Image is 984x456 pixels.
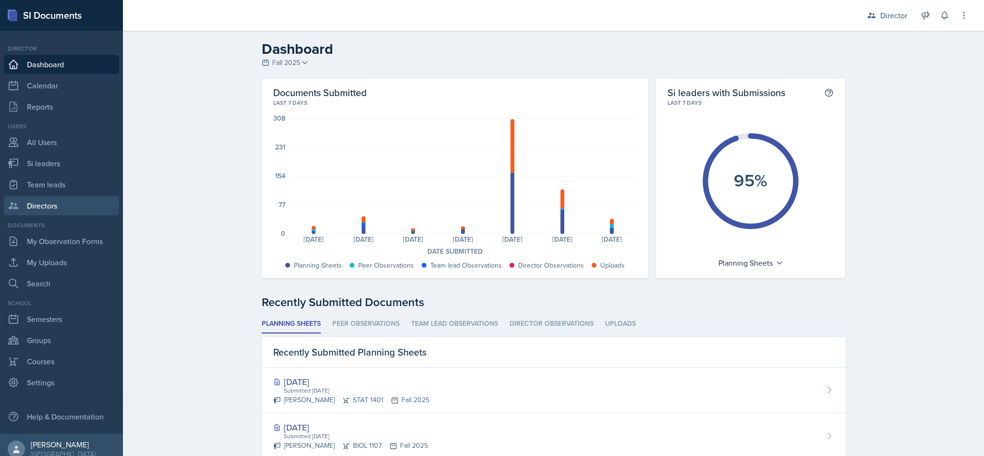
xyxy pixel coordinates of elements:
[273,86,637,99] h2: Documents Submitted
[262,40,846,58] h2: Dashboard
[4,221,119,230] div: Documents
[275,173,285,179] div: 154
[4,133,119,152] a: All Users
[339,236,388,243] div: [DATE]
[411,315,498,333] li: Team lead Observations
[283,386,429,395] div: Submitted [DATE]
[4,154,119,173] a: Si leaders
[4,352,119,371] a: Courses
[4,331,119,350] a: Groups
[4,196,119,215] a: Directors
[487,236,537,243] div: [DATE]
[275,144,285,150] div: 231
[518,260,584,271] div: Director Observations
[273,441,428,451] div: [PERSON_NAME] BIOL 1107 Fall 2025
[537,236,587,243] div: [DATE]
[279,201,285,208] div: 77
[4,407,119,426] div: Help & Documentation
[283,432,428,441] div: Submitted [DATE]
[4,76,119,95] a: Calendar
[4,44,119,53] div: Director
[31,440,96,449] div: [PERSON_NAME]
[273,115,285,122] div: 308
[273,375,429,388] div: [DATE]
[289,236,339,243] div: [DATE]
[430,260,502,271] div: Team lead Observations
[605,315,636,333] li: Uploads
[262,315,321,333] li: Planning Sheets
[4,232,119,251] a: My Observation Forms
[273,99,637,107] div: Last 7 days
[262,368,846,413] a: [DATE] Submitted [DATE] [PERSON_NAME]STAT 1401Fall 2025
[714,255,788,271] div: Planning Sheets
[510,315,594,333] li: Director Observations
[587,236,636,243] div: [DATE]
[281,230,285,237] div: 0
[272,58,300,68] span: Fall 2025
[262,294,846,311] div: Recently Submitted Documents
[273,395,429,405] div: [PERSON_NAME] STAT 1401 Fall 2025
[294,260,342,271] div: Planning Sheets
[438,236,487,243] div: [DATE]
[4,274,119,293] a: Search
[880,10,907,21] div: Director
[358,260,414,271] div: Peer Observations
[332,315,400,333] li: Peer Observations
[600,260,625,271] div: Uploads
[4,175,119,194] a: Team leads
[734,168,767,193] text: 95%
[4,299,119,308] div: School
[4,55,119,74] a: Dashboard
[668,99,834,107] div: Last 7 days
[4,97,119,116] a: Reports
[4,122,119,131] div: Users
[388,236,437,243] div: [DATE]
[668,86,785,99] h2: Si leaders with Submissions
[273,421,428,434] div: [DATE]
[4,373,119,392] a: Settings
[273,246,637,257] div: Date Submitted
[262,337,846,368] div: Recently Submitted Planning Sheets
[4,309,119,329] a: Semesters
[4,253,119,272] a: My Uploads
